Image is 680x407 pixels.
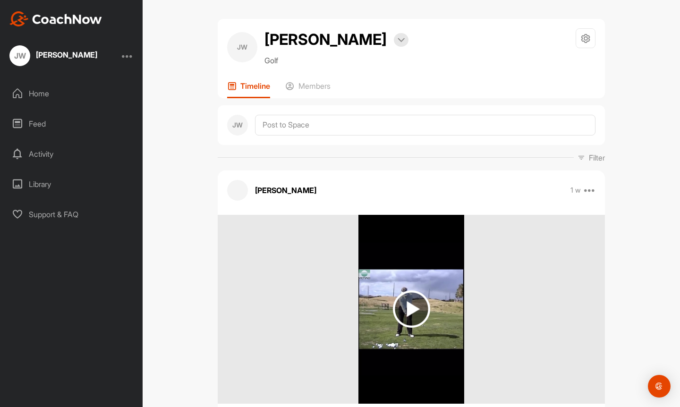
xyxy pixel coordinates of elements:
p: 1 w [570,186,581,195]
div: Library [5,172,138,196]
img: play [393,290,430,328]
div: Feed [5,112,138,136]
h2: [PERSON_NAME] [264,28,387,51]
p: Members [298,81,331,91]
img: arrow-down [398,38,405,42]
div: Activity [5,142,138,166]
div: [PERSON_NAME] [36,51,97,59]
div: JW [9,45,30,66]
img: CoachNow [9,11,102,26]
p: [PERSON_NAME] [255,185,316,196]
p: Filter [589,152,605,163]
div: JW [227,115,248,136]
img: media [358,215,465,404]
div: JW [227,32,257,62]
p: Golf [264,55,408,66]
div: Open Intercom Messenger [648,375,671,398]
p: Timeline [240,81,270,91]
div: Home [5,82,138,105]
div: Support & FAQ [5,203,138,226]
